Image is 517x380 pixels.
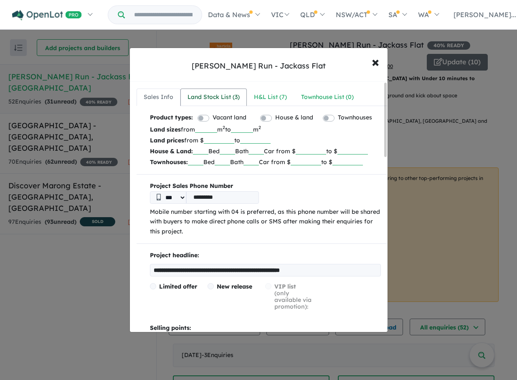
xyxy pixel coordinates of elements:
img: Openlot PRO Logo White [12,10,82,20]
b: Townhouses: [150,158,188,166]
p: Mobile number starting with 04 is preferred, as this phone number will be shared with buyers to m... [150,207,381,237]
p: from m to m [150,124,381,135]
img: Phone icon [157,194,161,200]
b: Land prices [150,137,184,144]
span: × [372,53,379,71]
b: House & Land: [150,147,193,155]
div: H&L List ( 7 ) [254,92,287,102]
span: Limited offer [159,283,197,290]
span: New release [217,283,252,290]
label: House & land [275,113,313,123]
div: Townhouse List ( 0 ) [301,92,354,102]
div: Sales Info [144,92,173,102]
b: Product types: [150,113,193,124]
p: Bed Bath Car from $ to $ [150,146,381,157]
label: Vacant land [213,113,246,123]
b: Project Sales Phone Number [150,181,381,191]
sup: 2 [258,124,261,130]
p: from $ to [150,135,381,146]
p: Bed Bath Car from $ to $ [150,157,381,167]
div: Land Stock List ( 3 ) [188,92,240,102]
input: Try estate name, suburb, builder or developer [127,6,200,24]
sup: 2 [223,124,225,130]
p: Selling points: [150,323,381,333]
div: [PERSON_NAME] Run - Jackass Flat [192,61,326,71]
span: [PERSON_NAME]... [454,10,516,19]
label: Townhouses [338,113,372,123]
b: Land sizes [150,126,181,133]
p: Project headline: [150,251,381,261]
